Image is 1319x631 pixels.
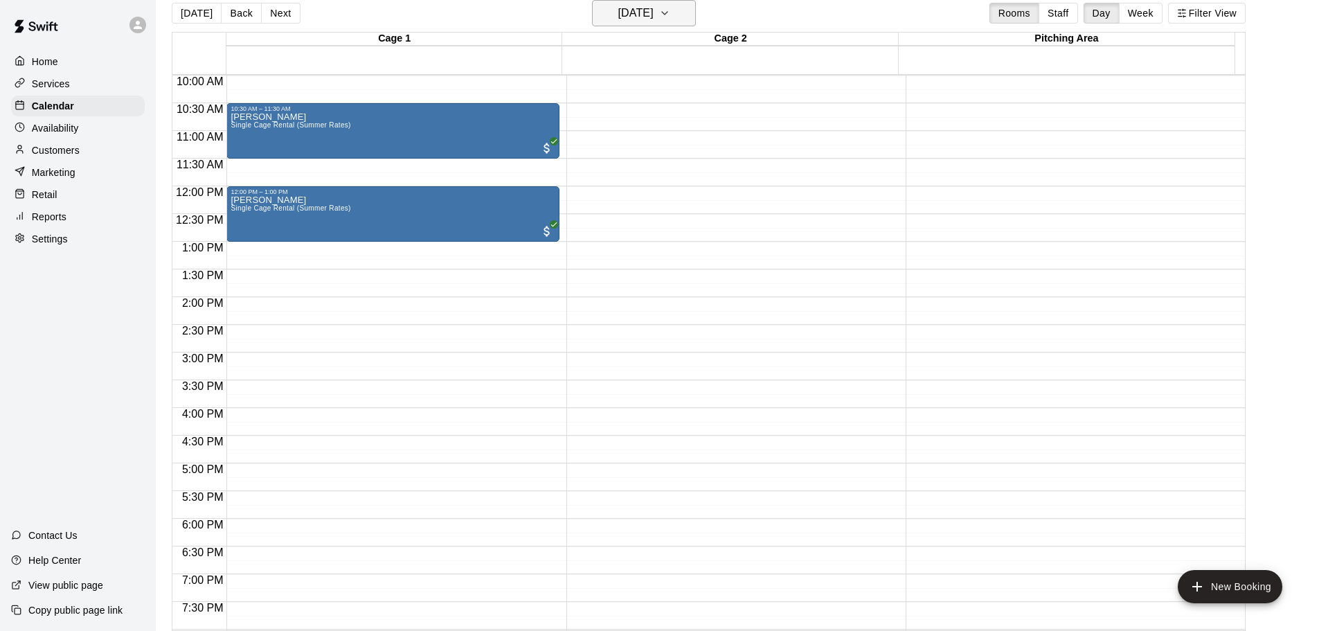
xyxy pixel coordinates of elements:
[226,186,559,242] div: 12:00 PM – 1:00 PM: Stephen Shuttleworth
[32,121,79,135] p: Availability
[989,3,1039,24] button: Rooms
[32,166,75,179] p: Marketing
[28,603,123,617] p: Copy public page link
[173,131,227,143] span: 11:00 AM
[32,55,58,69] p: Home
[231,188,555,195] div: 12:00 PM – 1:00 PM
[28,578,103,592] p: View public page
[28,553,81,567] p: Help Center
[11,229,145,249] a: Settings
[540,141,554,155] span: All customers have paid
[172,214,226,226] span: 12:30 PM
[618,3,654,23] h6: [DATE]
[1039,3,1078,24] button: Staff
[172,3,222,24] button: [DATE]
[179,574,227,586] span: 7:00 PM
[231,121,350,129] span: Single Cage Rental (Summer Rates)
[32,232,68,246] p: Settings
[231,105,555,112] div: 10:30 AM – 11:30 AM
[32,143,80,157] p: Customers
[28,528,78,542] p: Contact Us
[32,77,70,91] p: Services
[173,103,227,115] span: 10:30 AM
[1168,3,1246,24] button: Filter View
[562,33,898,46] div: Cage 2
[179,602,227,614] span: 7:30 PM
[1084,3,1120,24] button: Day
[173,159,227,170] span: 11:30 AM
[11,162,145,183] a: Marketing
[899,33,1235,46] div: Pitching Area
[172,186,226,198] span: 12:00 PM
[179,269,227,281] span: 1:30 PM
[179,353,227,364] span: 3:00 PM
[11,140,145,161] a: Customers
[179,297,227,309] span: 2:00 PM
[226,33,562,46] div: Cage 1
[1178,570,1282,603] button: add
[11,206,145,227] a: Reports
[179,380,227,392] span: 3:30 PM
[173,75,227,87] span: 10:00 AM
[32,99,74,113] p: Calendar
[179,463,227,475] span: 5:00 PM
[32,188,57,202] p: Retail
[11,73,145,94] a: Services
[1119,3,1163,24] button: Week
[179,546,227,558] span: 6:30 PM
[540,224,554,238] span: All customers have paid
[226,103,559,159] div: 10:30 AM – 11:30 AM: Heather Hutchinson
[11,51,145,72] a: Home
[179,408,227,420] span: 4:00 PM
[231,204,350,212] span: Single Cage Rental (Summer Rates)
[221,3,262,24] button: Back
[11,96,145,116] a: Calendar
[179,519,227,531] span: 6:00 PM
[179,325,227,337] span: 2:30 PM
[32,210,66,224] p: Reports
[261,3,300,24] button: Next
[179,436,227,447] span: 4:30 PM
[11,184,145,205] a: Retail
[179,242,227,254] span: 1:00 PM
[11,118,145,139] a: Availability
[179,491,227,503] span: 5:30 PM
